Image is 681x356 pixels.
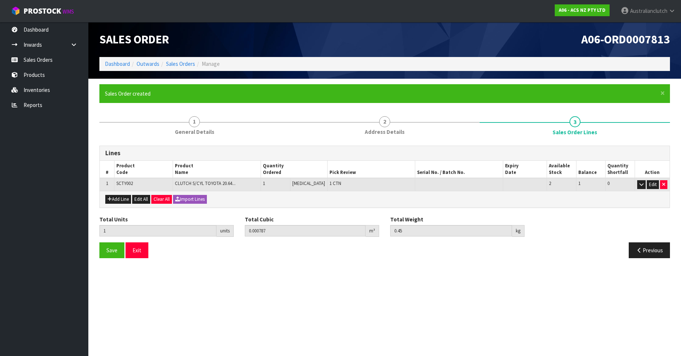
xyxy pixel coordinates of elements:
[99,242,124,258] button: Save
[379,116,390,127] span: 2
[151,195,172,204] button: Clear All
[415,161,503,178] th: Serial No. / Batch No.
[24,6,61,16] span: ProStock
[607,180,610,186] span: 0
[166,60,195,67] a: Sales Orders
[635,161,670,178] th: Action
[512,225,525,237] div: kg
[569,116,581,127] span: 3
[137,60,159,67] a: Outwards
[99,140,670,264] span: Sales Order Lines
[100,161,114,178] th: #
[216,225,234,237] div: units
[173,195,207,204] button: Import Lines
[553,128,597,136] span: Sales Order Lines
[105,195,131,204] button: Add Line
[105,60,130,67] a: Dashboard
[116,180,133,186] span: SCTY002
[660,88,665,98] span: ×
[106,180,108,186] span: 1
[175,180,236,186] span: CLUTCH S/CYL TOYOTA 20.64...
[559,7,606,13] strong: A06 - ACS NZ PTY LTD
[105,150,664,157] h3: Lines
[390,225,512,236] input: Total Weight
[581,32,670,47] span: A06-ORD0007813
[11,6,20,15] img: cube-alt.png
[63,8,74,15] small: WMS
[606,161,635,178] th: Quantity Shortfall
[99,32,169,47] span: Sales Order
[189,116,200,127] span: 1
[647,180,659,189] button: Edit
[503,161,547,178] th: Expiry Date
[365,128,405,136] span: Address Details
[105,90,151,97] span: Sales Order created
[99,225,216,236] input: Total Units
[202,60,220,67] span: Manage
[292,180,325,186] span: [MEDICAL_DATA]
[173,161,261,178] th: Product Name
[261,161,327,178] th: Quantity Ordered
[245,216,274,223] label: Total Cubic
[576,161,606,178] th: Balance
[99,216,128,223] label: Total Units
[549,180,551,186] span: 2
[175,128,214,136] span: General Details
[629,242,670,258] button: Previous
[114,161,173,178] th: Product Code
[329,180,341,186] span: 1 CTN
[366,225,379,237] div: m³
[263,180,265,186] span: 1
[390,216,423,223] label: Total Weight
[106,247,117,254] span: Save
[126,242,148,258] button: Exit
[630,7,667,14] span: Australianclutch
[578,180,581,186] span: 1
[245,225,366,236] input: Total Cubic
[327,161,415,178] th: Pick Review
[132,195,150,204] button: Edit All
[547,161,576,178] th: Available Stock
